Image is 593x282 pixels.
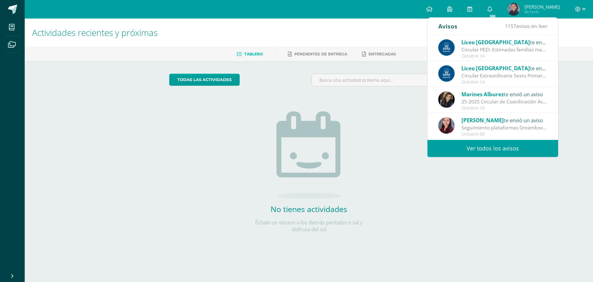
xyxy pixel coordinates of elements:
span: Marines Alburez [461,91,504,98]
div: Seguimiento plataformas Dreambox y Lectura Inteligente : Estimada Familia Marista: ¡Buenas tardes... [461,124,547,131]
span: Mi Perfil [524,9,560,15]
span: Liceo [GEOGRAPHIC_DATA] [461,39,530,46]
a: Entregadas [362,49,396,59]
span: Entregadas [368,52,396,56]
span: Liceo [GEOGRAPHIC_DATA] [461,65,530,72]
h2: No tienes actividades [247,204,371,214]
div: te envió un aviso [461,64,547,72]
span: Actividades recientes y próximas [32,27,158,38]
div: te envió un aviso [461,38,547,46]
div: Circular PEEI: Estimadas familias maristas nos complace compartir con ustedes que, como parte de ... [461,46,547,53]
div: Octubre 14 [461,54,547,59]
div: te envió un aviso [461,90,547,98]
a: Pendientes de entrega [288,49,347,59]
a: Tablero [237,49,263,59]
img: 5d3f87f6650fdbda4904ca6dbcf1978c.png [438,117,455,134]
div: Octubre 10 [461,106,547,111]
a: Ver todos los avisos [427,140,558,157]
img: b41cd0bd7c5dca2e84b8bd7996f0ae72.png [438,65,455,82]
span: 1157 [505,23,516,29]
img: b41cd0bd7c5dca2e84b8bd7996f0ae72.png [438,39,455,56]
span: avisos sin leer [505,23,547,29]
div: 25-2025 Circular de Coordinación Académica: Buenos días estimadas familias maristas del Liceo Gua... [461,98,547,105]
img: no_activities.png [276,111,341,199]
div: Octubre 14 [461,80,547,85]
div: Avisos [438,18,457,35]
div: Octubre 08 [461,132,547,137]
div: Circular Extraordinaria Sexto Primaria : Estimadas familias maristas les compartimos la siguiente... [461,72,547,79]
img: 278aa6f9e34c126a725c5c57f2076c7b.png [507,3,520,15]
input: Busca una actividad próxima aquí... [312,74,448,86]
div: te envió un aviso [461,116,547,124]
img: 6f99ca85ee158e1ea464f4dd0b53ae36.png [438,91,455,108]
span: Tablero [244,52,263,56]
a: todas las Actividades [169,74,240,86]
p: Échale un vistazo a los demás períodos o sal y disfruta del sol [247,219,371,233]
span: [PERSON_NAME] [524,4,560,10]
span: [PERSON_NAME] [461,117,504,124]
span: Pendientes de entrega [294,52,347,56]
